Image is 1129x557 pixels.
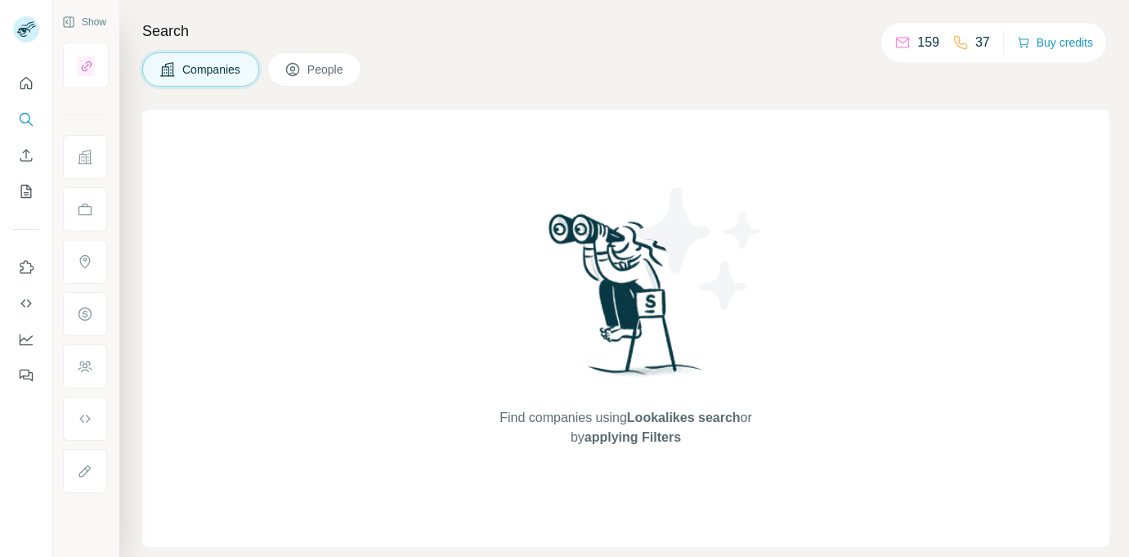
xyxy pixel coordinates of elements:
button: Use Surfe on LinkedIn [13,253,39,282]
button: Enrich CSV [13,141,39,170]
button: Show [51,10,118,34]
p: 159 [917,33,939,52]
button: My lists [13,177,39,206]
button: Feedback [13,361,39,390]
button: Buy credits [1017,31,1093,54]
span: Lookalikes search [627,411,741,424]
button: Quick start [13,69,39,98]
p: 37 [975,33,990,52]
button: Search [13,105,39,134]
button: Use Surfe API [13,289,39,318]
img: Surfe Illustration - Stars [626,175,773,322]
span: People [307,61,345,78]
h4: Search [142,20,1109,43]
button: Dashboard [13,325,39,354]
span: Find companies using or by [495,408,756,447]
span: applying Filters [585,430,681,444]
span: Companies [182,61,242,78]
img: Surfe Illustration - Woman searching with binoculars [541,209,711,392]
